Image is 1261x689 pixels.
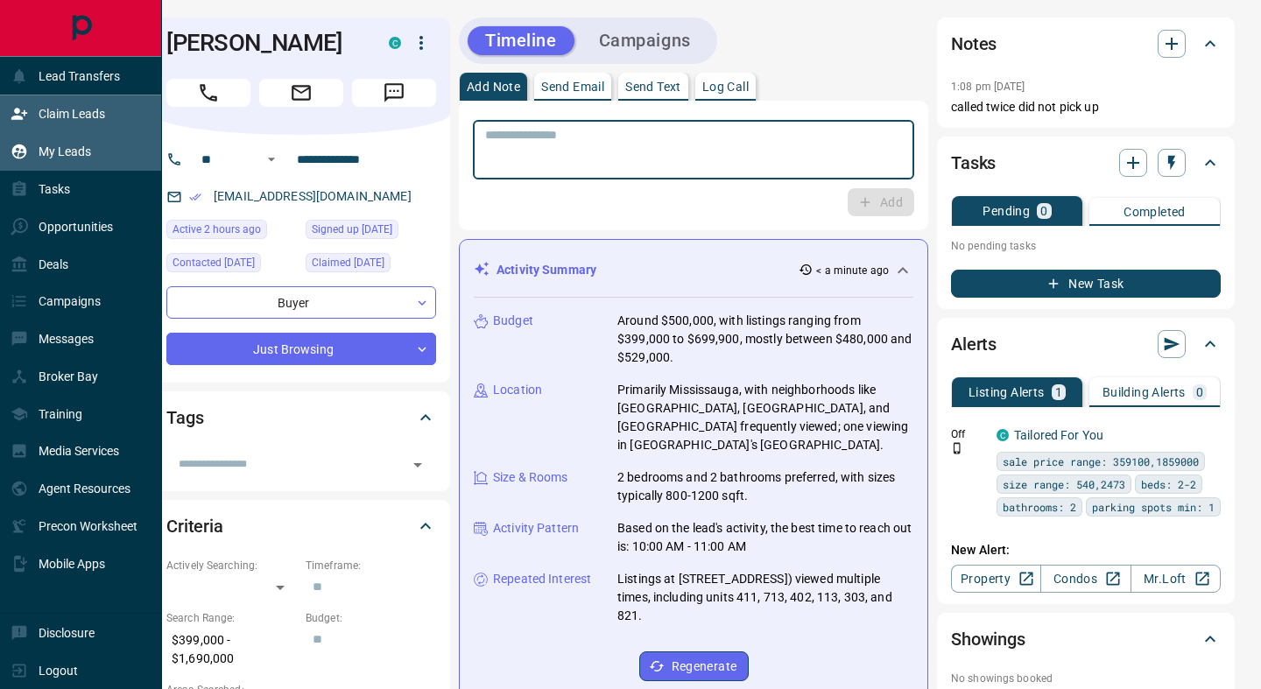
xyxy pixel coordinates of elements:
[1131,565,1221,593] a: Mr.Loft
[468,26,574,55] button: Timeline
[166,333,436,365] div: Just Browsing
[493,468,568,487] p: Size & Rooms
[541,81,604,93] p: Send Email
[306,558,436,573] p: Timeframe:
[1196,386,1203,398] p: 0
[1102,386,1186,398] p: Building Alerts
[951,270,1221,298] button: New Task
[474,254,913,286] div: Activity Summary< a minute ago
[617,381,913,454] p: Primarily Mississauga, with neighborhoods like [GEOGRAPHIC_DATA], [GEOGRAPHIC_DATA], and [GEOGRAP...
[352,79,436,107] span: Message
[493,381,542,399] p: Location
[173,254,255,271] span: Contacted [DATE]
[625,81,681,93] p: Send Text
[166,626,297,673] p: $399,000 - $1,690,000
[166,79,250,107] span: Call
[1014,428,1103,442] a: Tailored For You
[214,189,412,203] a: [EMAIL_ADDRESS][DOMAIN_NAME]
[617,519,913,556] p: Based on the lead's activity, the best time to reach out is: 10:00 AM - 11:00 AM
[166,253,297,278] div: Tue Oct 18 2022
[951,625,1025,653] h2: Showings
[166,220,297,244] div: Tue Oct 14 2025
[816,263,889,278] p: < a minute ago
[951,618,1221,660] div: Showings
[1003,453,1199,470] span: sale price range: 359100,1859000
[951,565,1041,593] a: Property
[951,30,997,58] h2: Notes
[1003,475,1125,493] span: size range: 540,2473
[1040,205,1047,217] p: 0
[189,191,201,203] svg: Email Verified
[405,453,430,477] button: Open
[951,142,1221,184] div: Tasks
[617,468,913,505] p: 2 bedrooms and 2 bathrooms preferred, with sizes typically 800-1200 sqft.
[951,323,1221,365] div: Alerts
[312,254,384,271] span: Claimed [DATE]
[259,79,343,107] span: Email
[617,312,913,367] p: Around $500,000, with listings ranging from $399,000 to $699,900, mostly between $480,000 and $52...
[951,233,1221,259] p: No pending tasks
[493,312,533,330] p: Budget
[166,29,363,57] h1: [PERSON_NAME]
[997,429,1009,441] div: condos.ca
[951,98,1221,116] p: called twice did not pick up
[1092,498,1215,516] span: parking spots min: 1
[173,221,261,238] span: Active 2 hours ago
[166,512,223,540] h2: Criteria
[1003,498,1076,516] span: bathrooms: 2
[166,610,297,626] p: Search Range:
[1124,206,1186,218] p: Completed
[617,570,913,625] p: Listings at [STREET_ADDRESS]) viewed multiple times, including units 411, 713, 402, 113, 303, and...
[261,149,282,170] button: Open
[951,330,997,358] h2: Alerts
[306,610,436,626] p: Budget:
[166,505,436,547] div: Criteria
[951,81,1025,93] p: 1:08 pm [DATE]
[1141,475,1196,493] span: beds: 2-2
[951,541,1221,559] p: New Alert:
[493,570,591,588] p: Repeated Interest
[1040,565,1131,593] a: Condos
[639,651,749,681] button: Regenerate
[312,221,392,238] span: Signed up [DATE]
[951,442,963,454] svg: Push Notification Only
[166,558,297,573] p: Actively Searching:
[951,426,986,442] p: Off
[166,404,203,432] h2: Tags
[951,671,1221,686] p: No showings booked
[969,386,1045,398] p: Listing Alerts
[497,261,596,279] p: Activity Summary
[951,23,1221,65] div: Notes
[306,220,436,244] div: Fri Aug 06 2021
[951,149,996,177] h2: Tasks
[493,519,579,538] p: Activity Pattern
[389,37,401,49] div: condos.ca
[166,397,436,439] div: Tags
[983,205,1030,217] p: Pending
[581,26,708,55] button: Campaigns
[306,253,436,278] div: Tue Jul 29 2025
[1055,386,1062,398] p: 1
[702,81,749,93] p: Log Call
[467,81,520,93] p: Add Note
[166,286,436,319] div: Buyer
